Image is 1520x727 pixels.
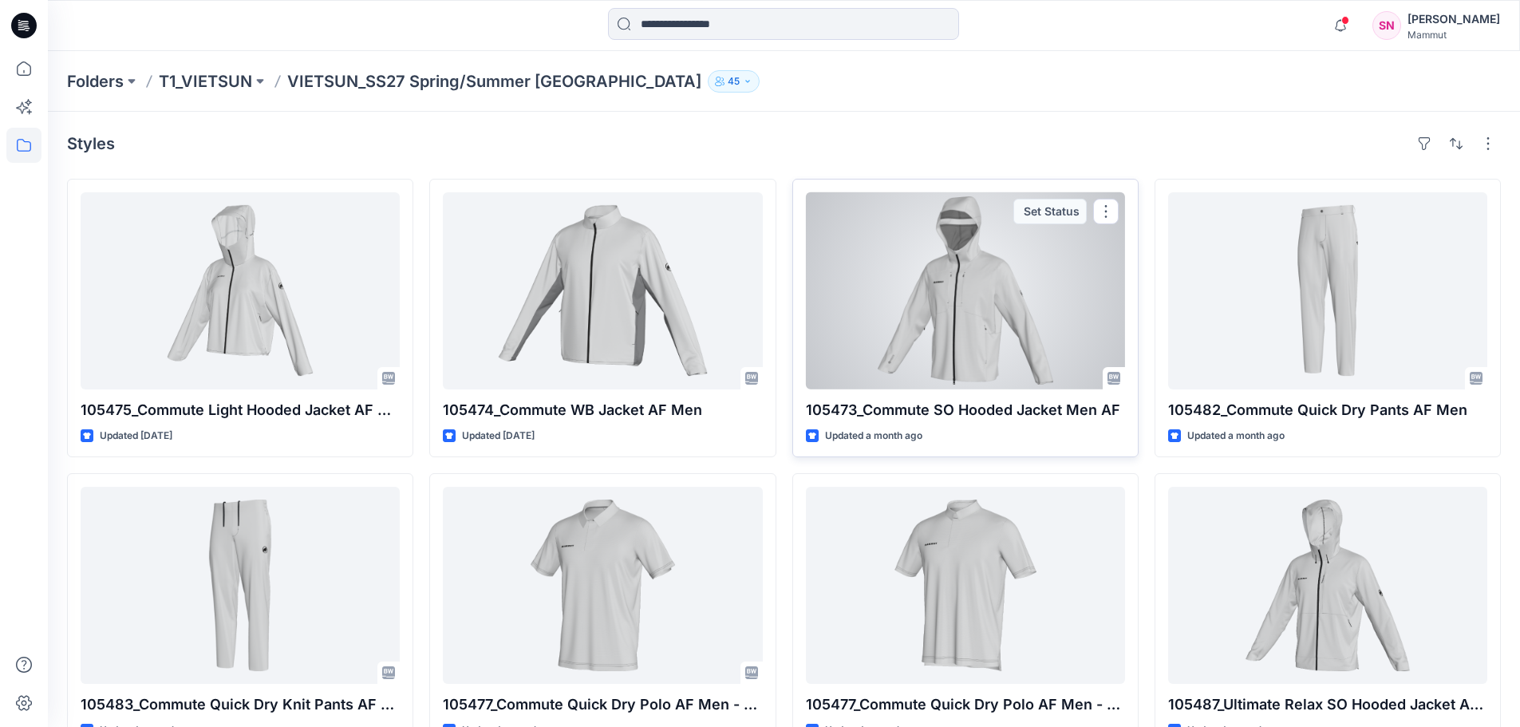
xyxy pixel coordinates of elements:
a: 105475_Commute Light Hooded Jacket AF Women [81,192,400,389]
a: 105477_Commute Quick Dry Polo AF Men - OP1 [443,487,762,684]
p: 105474_Commute WB Jacket AF Men [443,399,762,421]
div: Mammut [1407,29,1500,41]
p: Updated [DATE] [462,428,535,444]
a: 105477_Commute Quick Dry Polo AF Men - OP2 [806,487,1125,684]
p: 105477_Commute Quick Dry Polo AF Men - OP1 [443,693,762,716]
a: 105483_Commute Quick Dry Knit Pants AF Men [81,487,400,684]
a: 105473_Commute SO Hooded Jacket Men AF [806,192,1125,389]
a: Folders [67,70,124,93]
p: 105487_Ultimate Relax SO Hooded Jacket AF Men [1168,693,1487,716]
h4: Styles [67,134,115,153]
a: 105474_Commute WB Jacket AF Men [443,192,762,389]
a: 105487_Ultimate Relax SO Hooded Jacket AF Men [1168,487,1487,684]
p: Updated a month ago [825,428,922,444]
p: Updated [DATE] [100,428,172,444]
p: 105473_Commute SO Hooded Jacket Men AF [806,399,1125,421]
p: 105483_Commute Quick Dry Knit Pants AF Men [81,693,400,716]
p: 105477_Commute Quick Dry Polo AF Men - OP2 [806,693,1125,716]
a: T1_VIETSUN [159,70,252,93]
div: [PERSON_NAME] [1407,10,1500,29]
p: 105482_Commute Quick Dry Pants AF Men [1168,399,1487,421]
p: 105475_Commute Light Hooded Jacket AF Women [81,399,400,421]
p: Updated a month ago [1187,428,1285,444]
p: VIETSUN_SS27 Spring/Summer [GEOGRAPHIC_DATA] [287,70,701,93]
p: 45 [728,73,740,90]
button: 45 [708,70,760,93]
a: 105482_Commute Quick Dry Pants AF Men [1168,192,1487,389]
div: SN [1372,11,1401,40]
